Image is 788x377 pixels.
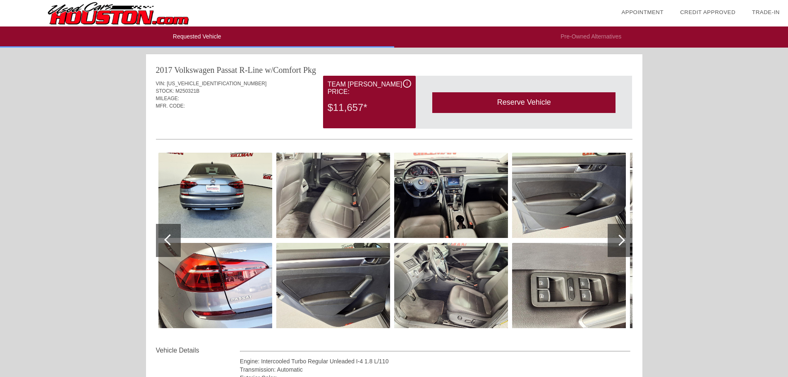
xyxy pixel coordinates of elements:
img: a8ff2d2e82844ed198cce6750d02c851.jpg [512,243,626,328]
span: VIN: [156,81,165,86]
div: Reserve Vehicle [432,92,616,113]
a: Trade-In [752,9,780,15]
div: R-Line w/Comfort Pkg [240,64,316,76]
div: Team [PERSON_NAME] Price: [328,79,411,97]
div: 2017 Volkswagen Passat [156,64,237,76]
span: MFR. CODE: [156,103,185,109]
a: Credit Approved [680,9,735,15]
span: [US_VEHICLE_IDENTIFICATION_NUMBER] [167,81,266,86]
img: aad1c7d4939d4595ad1a334631db3e5c.jpg [512,153,626,238]
img: d924f18d8aea4143a7d565f2db3afedf.jpg [394,243,508,328]
img: 89bb281fb5dd46c68b1c7669dd760d35.jpg [158,243,272,328]
img: 12ec0cf719e94d9a87df320633ab27a7.jpg [630,153,744,238]
div: Transmission: Automatic [240,365,631,374]
img: f904da2c6ac548b68611a32784bf37c2.jpg [276,243,390,328]
span: i [407,81,408,86]
img: ded9a67f5cf7419ba37a8dbedd2b2f7d.jpg [630,243,744,328]
a: Appointment [621,9,663,15]
div: Vehicle Details [156,346,240,355]
div: $11,657* [328,97,411,118]
span: STOCK: [156,88,174,94]
img: 72f386bf007f4c9ba432fe2b41f2350c.jpg [276,153,390,238]
div: Quoted on [DATE] 6:34:31 AM [156,115,632,128]
img: 872c72cff3a24590a8615adbe23b86fc.jpg [394,153,508,238]
div: Engine: Intercooled Turbo Regular Unleaded I-4 1.8 L/110 [240,357,631,365]
span: M250321B [175,88,199,94]
img: 7c602929789a46e189950beec278c120.jpg [158,153,272,238]
span: MILEAGE: [156,96,180,101]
